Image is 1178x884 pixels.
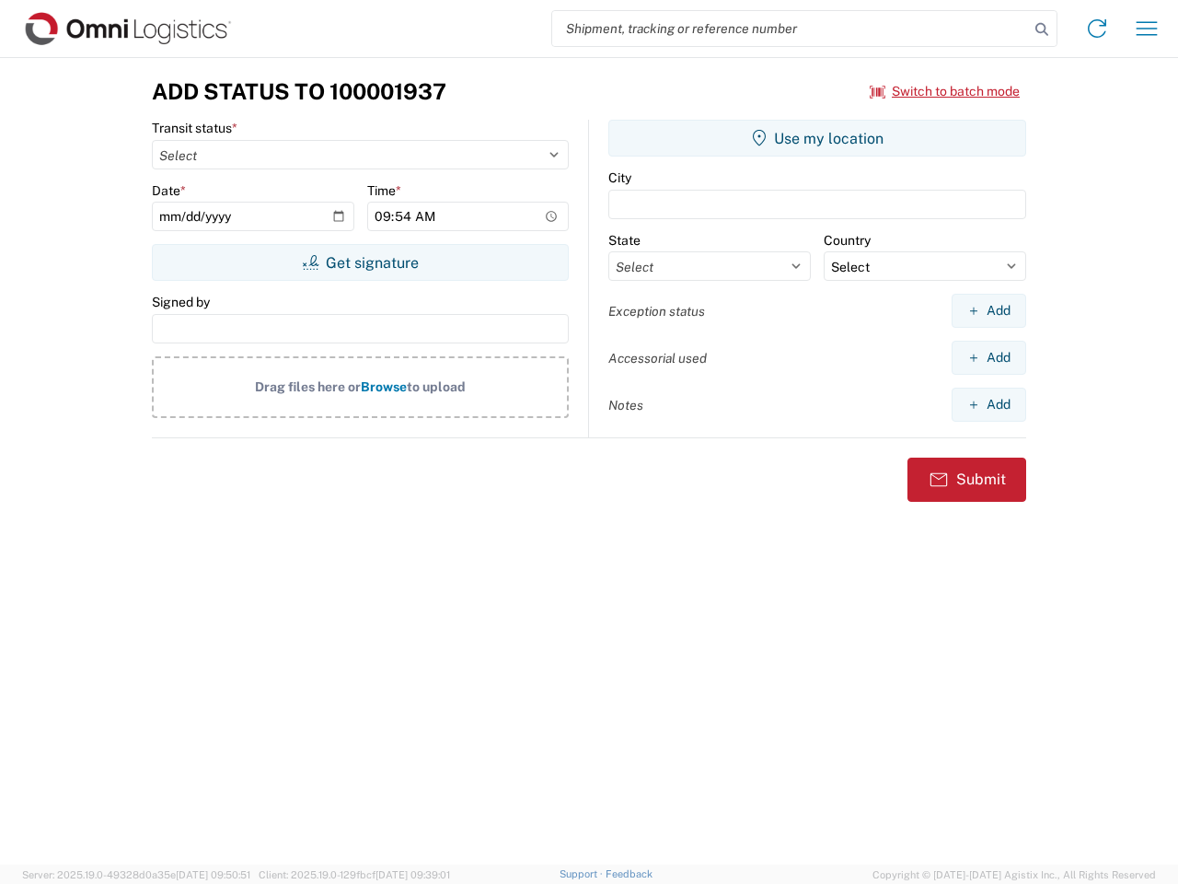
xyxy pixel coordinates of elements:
[870,76,1020,107] button: Switch to batch mode
[22,869,250,880] span: Server: 2025.19.0-49328d0a35e
[608,397,643,413] label: Notes
[152,294,210,310] label: Signed by
[907,458,1026,502] button: Submit
[152,120,237,136] label: Transit status
[152,78,446,105] h3: Add Status to 100001937
[375,869,450,880] span: [DATE] 09:39:01
[361,379,407,394] span: Browse
[952,341,1026,375] button: Add
[606,868,653,879] a: Feedback
[367,182,401,199] label: Time
[872,867,1156,883] span: Copyright © [DATE]-[DATE] Agistix Inc., All Rights Reserved
[255,379,361,394] span: Drag files here or
[560,868,606,879] a: Support
[552,11,1029,46] input: Shipment, tracking or reference number
[176,869,250,880] span: [DATE] 09:50:51
[952,388,1026,422] button: Add
[824,232,871,249] label: Country
[407,379,466,394] span: to upload
[152,244,569,281] button: Get signature
[259,869,450,880] span: Client: 2025.19.0-129fbcf
[952,294,1026,328] button: Add
[608,303,705,320] label: Exception status
[152,182,186,199] label: Date
[608,120,1026,157] button: Use my location
[608,169,631,186] label: City
[608,232,641,249] label: State
[608,350,707,366] label: Accessorial used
